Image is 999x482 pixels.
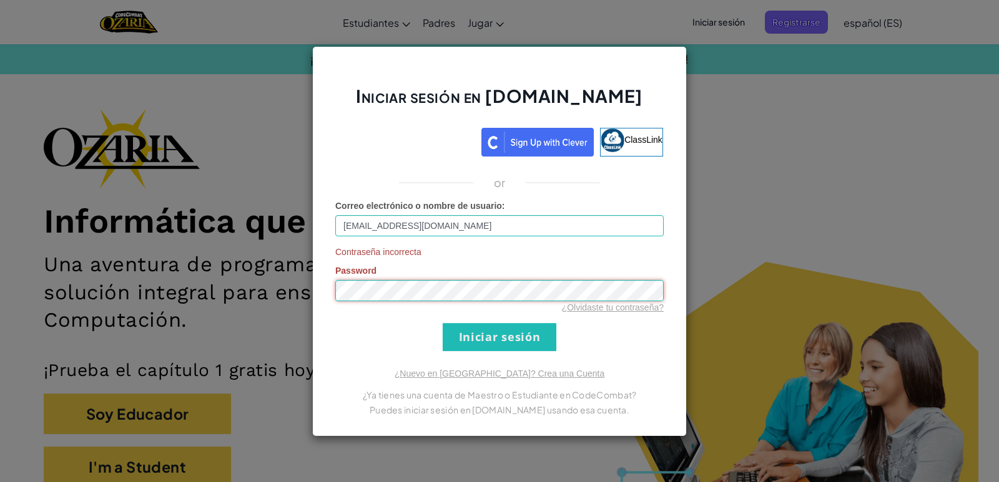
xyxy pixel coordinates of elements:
a: ¿Nuevo en [GEOGRAPHIC_DATA]? Crea una Cuenta [395,369,604,378]
h2: Iniciar sesión en [DOMAIN_NAME] [335,84,664,120]
a: ¿Olvidaste tu contraseña? [562,302,664,312]
span: Contraseña incorrecta [335,246,664,258]
label: : [335,200,505,212]
input: Iniciar sesión [443,323,556,351]
span: Password [335,266,376,276]
img: classlink-logo-small.png [601,128,624,152]
p: or [494,175,506,190]
span: Correo electrónico o nombre de usuario [335,201,502,211]
iframe: Botón Iniciar sesión con Google [330,127,481,154]
img: clever_sso_button@2x.png [481,128,594,157]
p: ¿Ya tienes una cuenta de Maestro o Estudiante en CodeCombat? [335,387,664,402]
p: Puedes iniciar sesión en [DOMAIN_NAME] usando esa cuenta. [335,402,664,417]
span: ClassLink [624,134,662,144]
